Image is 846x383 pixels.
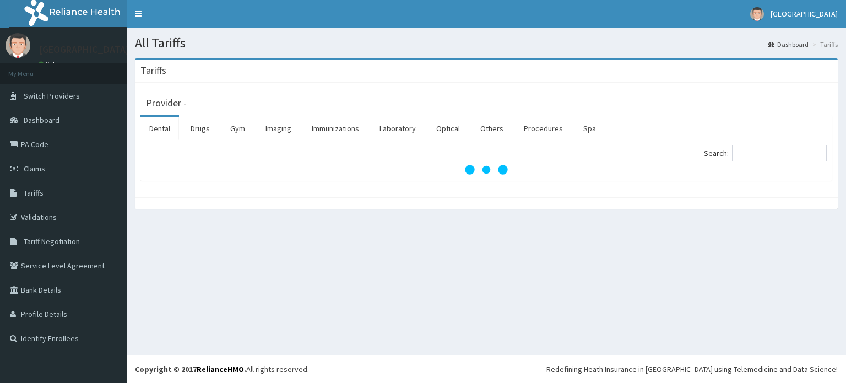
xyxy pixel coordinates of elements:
[39,60,65,68] a: Online
[24,188,44,198] span: Tariffs
[24,115,59,125] span: Dashboard
[515,117,572,140] a: Procedures
[146,98,187,108] h3: Provider -
[6,33,30,58] img: User Image
[257,117,300,140] a: Imaging
[704,145,827,161] label: Search:
[197,364,244,374] a: RelianceHMO
[810,40,838,49] li: Tariffs
[127,355,846,383] footer: All rights reserved.
[768,40,809,49] a: Dashboard
[732,145,827,161] input: Search:
[546,364,838,375] div: Redefining Heath Insurance in [GEOGRAPHIC_DATA] using Telemedicine and Data Science!
[471,117,512,140] a: Others
[24,164,45,174] span: Claims
[182,117,219,140] a: Drugs
[24,91,80,101] span: Switch Providers
[771,9,838,19] span: [GEOGRAPHIC_DATA]
[750,7,764,21] img: User Image
[135,36,838,50] h1: All Tariffs
[140,117,179,140] a: Dental
[303,117,368,140] a: Immunizations
[39,45,129,55] p: [GEOGRAPHIC_DATA]
[140,66,166,75] h3: Tariffs
[135,364,246,374] strong: Copyright © 2017 .
[427,117,469,140] a: Optical
[24,236,80,246] span: Tariff Negotiation
[221,117,254,140] a: Gym
[371,117,425,140] a: Laboratory
[574,117,605,140] a: Spa
[464,148,508,192] svg: audio-loading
